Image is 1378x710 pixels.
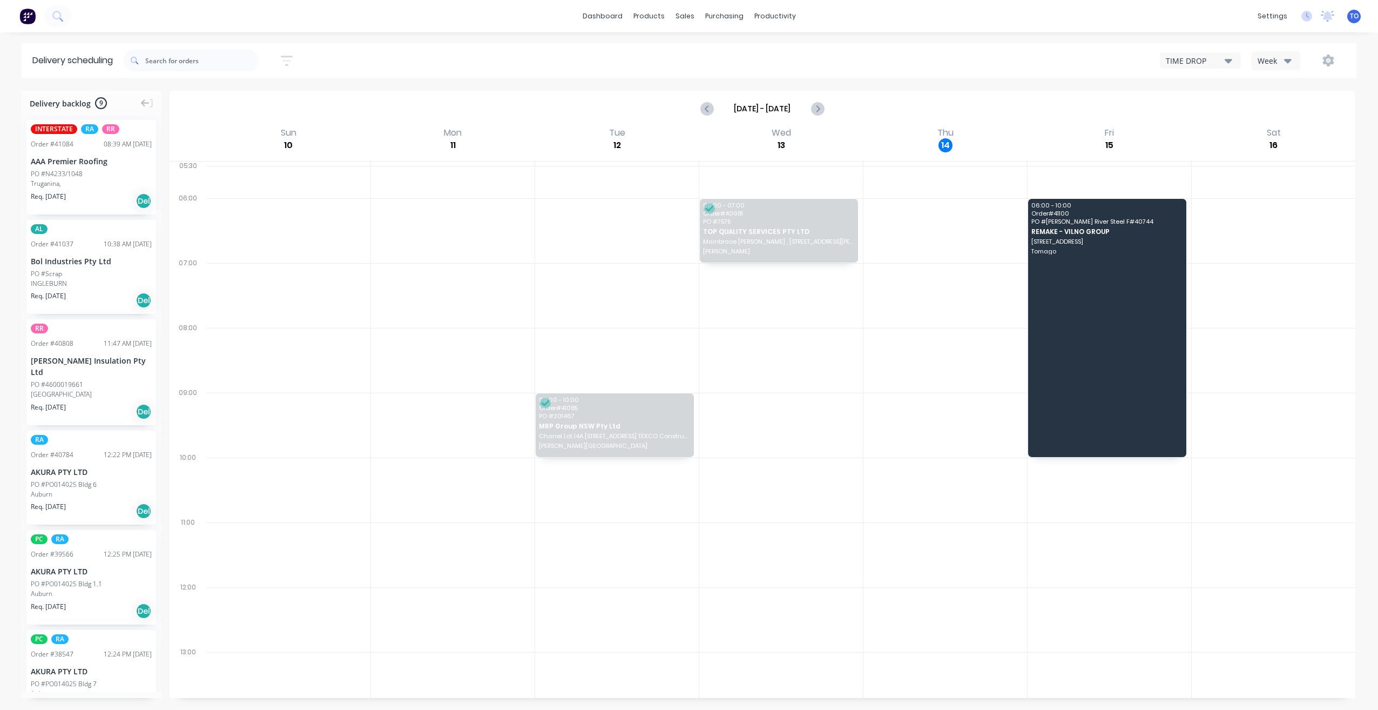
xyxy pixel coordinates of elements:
[628,8,670,24] div: products
[31,634,48,644] span: PC
[170,451,206,516] div: 10:00
[31,566,152,577] div: AKURA PTY LTD
[31,256,152,267] div: Bol Industries Pty Ltd
[1102,128,1117,138] div: Fri
[31,403,66,412] span: Req. [DATE]
[31,279,152,289] div: INGLEBURN
[31,390,152,399] div: [GEOGRAPHIC_DATA]
[81,124,98,134] span: RA
[1264,128,1284,138] div: Sat
[31,192,66,202] span: Req. [DATE]
[31,179,152,189] div: Truganina,
[31,679,97,689] div: PO #PO014025 Bldg 7
[703,228,854,235] span: TOP QUALITY SERVICES PTY LTD
[1103,138,1117,152] div: 15
[170,581,206,646] div: 12:00
[1252,51,1300,70] button: Week
[1350,11,1359,21] span: TO
[31,355,152,378] div: [PERSON_NAME] Insulation Pty Ltd
[136,292,152,309] div: Del
[606,128,629,138] div: Tue
[31,480,97,490] div: PO #PO014025 Bldg 6
[170,159,206,192] div: 05:30
[31,534,48,544] span: PC
[31,239,73,249] div: Order # 41037
[31,649,73,659] div: Order # 38547
[170,386,206,451] div: 09:00
[1166,55,1225,66] div: TIME DROP
[441,128,465,138] div: Mon
[700,8,749,24] div: purchasing
[136,404,152,420] div: Del
[104,239,152,249] div: 10:38 AM [DATE]
[31,156,152,167] div: AAA Premier Roofing
[539,443,690,449] span: [PERSON_NAME][GEOGRAPHIC_DATA]
[539,423,690,430] span: MRP Group NSW Pty Ltd
[1031,218,1182,225] span: PO # [PERSON_NAME] River Steel F#40744
[31,380,83,390] div: PO #4600019661
[31,490,152,499] div: Auburn
[104,139,152,149] div: 08:39 AM [DATE]
[31,502,66,512] span: Req. [DATE]
[1031,238,1182,245] span: [STREET_ADDRESS]
[703,218,854,225] span: PO # 7575
[577,8,628,24] a: dashboard
[51,634,69,644] span: RA
[31,589,152,599] div: Auburn
[539,397,690,403] span: 09:00 - 10:00
[934,128,957,138] div: Thu
[104,550,152,559] div: 12:25 PM [DATE]
[278,128,300,138] div: Sun
[1031,228,1182,235] span: REMAKE - VILNO GROUP
[170,516,206,581] div: 11:00
[104,450,152,460] div: 12:22 PM [DATE]
[610,138,624,152] div: 12
[31,579,102,589] div: PO #PO014025 Bldg 1.1
[31,269,62,279] div: PO #Scrap
[136,603,152,619] div: Del
[31,550,73,559] div: Order # 39566
[703,202,854,209] span: 06:00 - 07:00
[31,339,73,349] div: Order # 40808
[539,405,690,411] span: Order # 41085
[281,138,295,152] div: 10
[749,8,801,24] div: productivity
[31,435,48,445] span: RA
[1160,52,1241,69] button: TIME DROP
[136,503,152,519] div: Del
[136,193,152,209] div: Del
[539,433,690,439] span: Chanel Lot 14A [STREET_ADDRESS] TEXCO Constructions Site
[95,97,107,109] span: 9
[774,138,788,152] div: 13
[31,124,77,134] span: INTERSTATE
[170,321,206,386] div: 08:00
[1031,210,1182,217] span: Order # 41100
[31,169,83,179] div: PO #N4233/1048
[102,124,119,134] span: RR
[51,534,69,544] span: RA
[768,128,794,138] div: Wed
[31,602,66,612] span: Req. [DATE]
[31,139,73,149] div: Order # 41084
[938,138,953,152] div: 14
[104,339,152,349] div: 11:47 AM [DATE]
[31,324,48,333] span: RR
[31,689,152,699] div: Auburn
[145,50,259,71] input: Search for orders
[670,8,700,24] div: sales
[22,43,124,78] div: Delivery scheduling
[170,257,206,321] div: 07:00
[31,466,152,478] div: AKURA PTY LTD
[31,291,66,301] span: Req. [DATE]
[1267,138,1281,152] div: 16
[446,138,460,152] div: 11
[703,248,854,254] span: [PERSON_NAME]
[703,210,854,217] span: Order # 40981
[19,8,36,24] img: Factory
[31,224,48,234] span: AL
[1252,8,1293,24] div: settings
[539,413,690,419] span: PO # 201467
[1258,55,1289,66] div: Week
[30,98,91,109] span: Delivery backlog
[703,238,854,245] span: Mainbrace [PERSON_NAME] , [STREET_ADDRESS][PERSON_NAME]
